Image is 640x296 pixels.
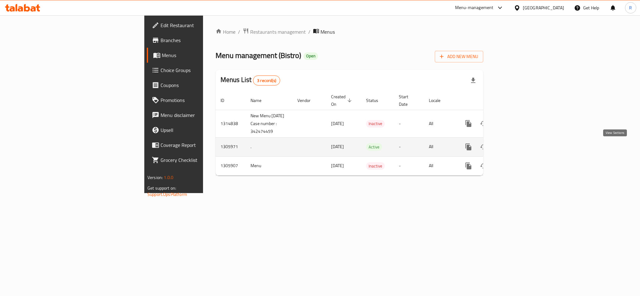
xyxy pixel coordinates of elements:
[243,28,306,36] a: Restaurants management
[161,156,246,164] span: Grocery Checklist
[221,97,232,104] span: ID
[394,156,424,175] td: -
[161,22,246,29] span: Edit Restaurant
[304,52,318,60] div: Open
[161,126,246,134] span: Upsell
[164,173,173,182] span: 1.0.0
[161,141,246,149] span: Coverage Report
[216,28,483,36] nav: breadcrumb
[161,66,246,74] span: Choice Groups
[394,137,424,156] td: -
[147,190,187,198] a: Support.OpsPlatform
[246,156,292,175] td: Menu
[435,51,483,62] button: Add New Menu
[461,139,476,154] button: more
[308,28,310,36] li: /
[246,137,292,156] td: .
[250,28,306,36] span: Restaurants management
[366,143,382,151] div: Active
[366,120,385,127] span: Inactive
[147,48,251,63] a: Menus
[331,162,344,170] span: [DATE]
[331,93,354,108] span: Created On
[147,93,251,108] a: Promotions
[424,110,456,137] td: All
[147,173,163,182] span: Version:
[147,123,251,138] a: Upsell
[147,184,176,192] span: Get support on:
[440,53,478,61] span: Add New Menu
[253,78,280,84] span: 3 record(s)
[476,116,491,131] button: Change Status
[461,158,476,173] button: more
[147,18,251,33] a: Edit Restaurant
[162,51,246,59] span: Menus
[366,120,385,128] div: Inactive
[456,91,526,110] th: Actions
[297,97,319,104] span: Vendor
[147,78,251,93] a: Coupons
[161,96,246,104] span: Promotions
[366,97,386,104] span: Status
[147,153,251,167] a: Grocery Checklist
[366,163,385,170] span: Inactive
[221,75,280,85] h2: Menus List
[629,4,632,11] span: R
[161,81,246,89] span: Coupons
[320,28,335,36] span: Menus
[424,156,456,175] td: All
[253,75,280,85] div: Total records count
[366,143,382,151] span: Active
[161,111,246,119] span: Menu disclaimer
[461,116,476,131] button: more
[216,91,526,176] table: enhanced table
[366,162,385,170] div: Inactive
[147,108,251,123] a: Menu disclaimer
[429,97,449,104] span: Locale
[147,63,251,78] a: Choice Groups
[161,36,246,44] span: Branches
[394,110,424,137] td: -
[251,97,270,104] span: Name
[466,73,481,88] div: Export file
[476,158,491,173] button: Change Status
[523,4,564,11] div: [GEOGRAPHIC_DATA]
[216,48,301,62] span: Menu management ( Bistro )
[455,4,494,12] div: Menu-management
[331,143,344,151] span: [DATE]
[147,33,251,48] a: Branches
[147,138,251,153] a: Coverage Report
[304,53,318,59] span: Open
[399,93,416,108] span: Start Date
[424,137,456,156] td: All
[246,110,292,137] td: New Menu [DATE] Case number : 342474459
[331,119,344,128] span: [DATE]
